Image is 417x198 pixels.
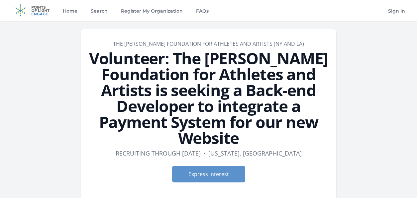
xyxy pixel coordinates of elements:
[203,149,206,158] div: •
[116,149,201,158] dd: Recruiting through [DATE]
[113,40,304,47] a: The [PERSON_NAME] Foundation for Athletes and Artists (NY and LA)
[172,166,245,182] button: Express Interest
[89,50,328,146] h1: Volunteer: The [PERSON_NAME] Foundation for Athletes and Artists is seeking a Back-end Developer ...
[208,149,302,158] dd: [US_STATE], [GEOGRAPHIC_DATA]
